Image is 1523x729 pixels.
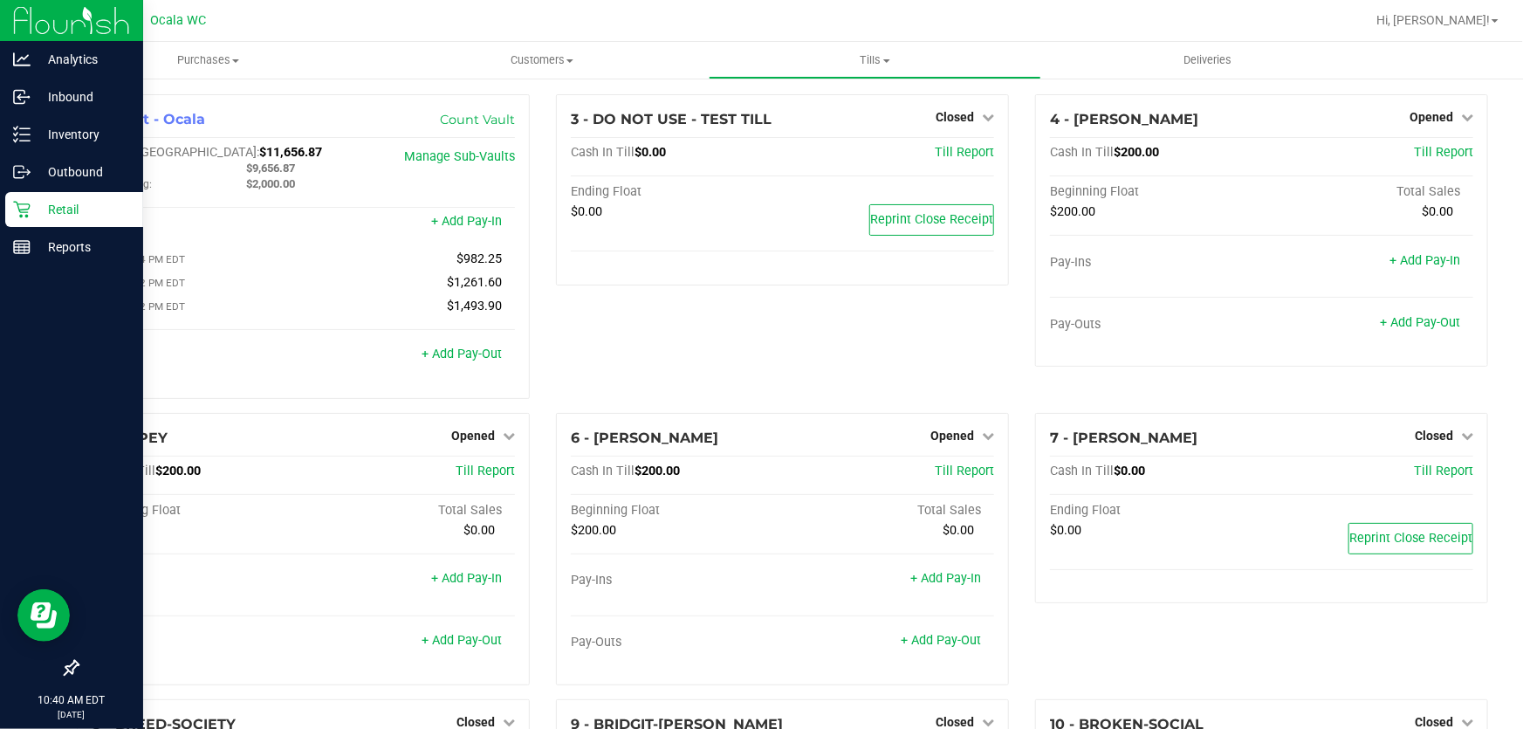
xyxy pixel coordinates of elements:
[92,216,303,231] div: Pay-Ins
[31,49,135,70] p: Analytics
[1050,464,1114,478] span: Cash In Till
[571,464,635,478] span: Cash In Till
[1389,253,1460,268] a: + Add Pay-In
[447,275,502,290] span: $1,261.60
[870,212,993,227] span: Reprint Close Receipt
[935,464,994,478] a: Till Report
[8,692,135,708] p: 10:40 AM EDT
[1261,184,1472,200] div: Total Sales
[92,503,303,519] div: Beginning Float
[42,42,375,79] a: Purchases
[1050,145,1114,160] span: Cash In Till
[943,523,974,538] span: $0.00
[92,573,303,588] div: Pay-Ins
[1376,13,1490,27] span: Hi, [PERSON_NAME]!
[463,523,495,538] span: $0.00
[1349,531,1472,546] span: Reprint Close Receipt
[422,347,502,361] a: + Add Pay-Out
[246,162,295,175] span: $9,656.87
[92,111,205,127] span: 1 - Vault - Ocala
[1114,145,1159,160] span: $200.00
[456,251,502,266] span: $982.25
[1050,184,1261,200] div: Beginning Float
[936,110,974,124] span: Closed
[92,635,303,650] div: Pay-Outs
[571,145,635,160] span: Cash In Till
[447,299,502,313] span: $1,493.90
[571,111,772,127] span: 3 - DO NOT USE - TEST TILL
[456,464,515,478] a: Till Report
[13,238,31,256] inline-svg: Reports
[1422,204,1453,219] span: $0.00
[42,52,375,68] span: Purchases
[31,124,135,145] p: Inventory
[1050,317,1261,333] div: Pay-Outs
[1415,429,1453,443] span: Closed
[440,112,515,127] a: Count Vault
[571,204,602,219] span: $0.00
[571,430,718,446] span: 6 - [PERSON_NAME]
[1161,52,1256,68] span: Deliveries
[13,88,31,106] inline-svg: Inbound
[375,42,709,79] a: Customers
[31,237,135,258] p: Reports
[1414,145,1473,160] a: Till Report
[1410,110,1453,124] span: Opened
[1414,464,1473,478] a: Till Report
[1380,315,1460,330] a: + Add Pay-Out
[150,13,206,28] span: Ocala WC
[13,163,31,181] inline-svg: Outbound
[910,571,981,586] a: + Add Pay-In
[635,145,666,160] span: $0.00
[451,429,495,443] span: Opened
[1050,523,1081,538] span: $0.00
[1415,715,1453,729] span: Closed
[782,503,993,519] div: Total Sales
[31,199,135,220] p: Retail
[1041,42,1375,79] a: Deliveries
[92,348,303,364] div: Pay-Outs
[31,86,135,107] p: Inbound
[17,589,70,642] iframe: Resource center
[13,201,31,218] inline-svg: Retail
[869,204,994,236] button: Reprint Close Receipt
[431,214,502,229] a: + Add Pay-In
[1050,204,1095,219] span: $200.00
[92,145,259,160] span: Cash In [GEOGRAPHIC_DATA]:
[246,177,295,190] span: $2,000.00
[431,571,502,586] a: + Add Pay-In
[930,429,974,443] span: Opened
[1050,111,1198,127] span: 4 - [PERSON_NAME]
[31,162,135,182] p: Outbound
[571,503,782,519] div: Beginning Float
[901,633,981,648] a: + Add Pay-Out
[1050,503,1261,519] div: Ending Float
[710,52,1041,68] span: Tills
[709,42,1042,79] a: Tills
[404,149,515,164] a: Manage Sub-Vaults
[1050,430,1197,446] span: 7 - [PERSON_NAME]
[571,184,782,200] div: Ending Float
[935,145,994,160] a: Till Report
[456,715,495,729] span: Closed
[422,633,502,648] a: + Add Pay-Out
[155,464,201,478] span: $200.00
[936,715,974,729] span: Closed
[13,51,31,68] inline-svg: Analytics
[13,126,31,143] inline-svg: Inventory
[571,523,616,538] span: $200.00
[303,503,514,519] div: Total Sales
[571,635,782,650] div: Pay-Outs
[635,464,680,478] span: $200.00
[8,708,135,721] p: [DATE]
[1050,255,1261,271] div: Pay-Ins
[1114,464,1145,478] span: $0.00
[571,573,782,588] div: Pay-Ins
[376,52,708,68] span: Customers
[1348,523,1473,554] button: Reprint Close Receipt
